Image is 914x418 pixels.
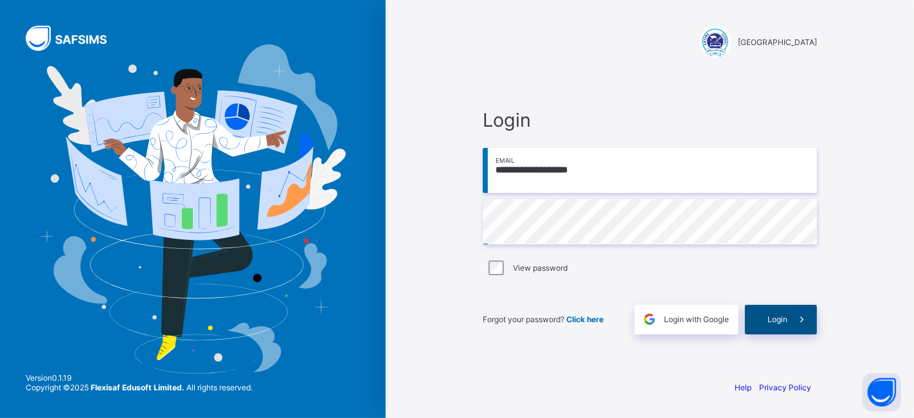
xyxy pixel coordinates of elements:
a: Help [735,383,751,392]
span: Login with Google [664,314,729,324]
span: [GEOGRAPHIC_DATA] [738,37,817,47]
img: Hero Image [40,44,346,374]
span: Login [767,314,787,324]
span: Copyright © 2025 All rights reserved. [26,383,253,392]
a: Privacy Policy [759,383,811,392]
span: Login [483,109,817,131]
label: View password [513,263,568,273]
strong: Flexisaf Edusoft Limited. [91,383,184,392]
span: Forgot your password? [483,314,604,324]
img: SAFSIMS Logo [26,26,122,51]
button: Open asap [863,373,901,412]
a: Click here [566,314,604,324]
img: google.396cfc9801f0270233282035f929180a.svg [642,312,657,327]
span: Version 0.1.19 [26,373,253,383]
